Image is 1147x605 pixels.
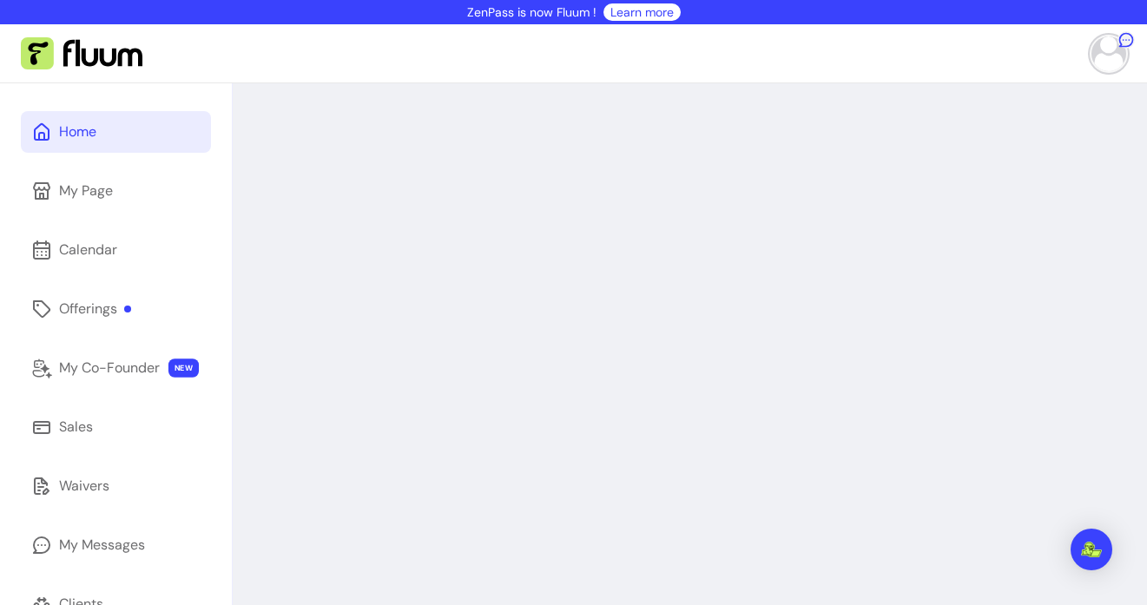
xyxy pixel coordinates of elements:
div: Offerings [59,299,131,319]
div: My Messages [59,535,145,556]
a: Calendar [21,229,211,271]
a: My Messages [21,524,211,566]
a: Home [21,111,211,153]
button: avatar [1084,36,1126,71]
div: My Co-Founder [59,358,160,378]
a: Waivers [21,465,211,507]
div: Waivers [59,476,109,496]
div: Sales [59,417,93,437]
span: NEW [168,358,199,378]
div: Open Intercom Messenger [1071,529,1112,570]
img: avatar [1091,36,1126,71]
a: Offerings [21,288,211,330]
p: ZenPass is now Fluum ! [467,3,597,21]
a: My Co-Founder NEW [21,347,211,389]
div: Calendar [59,240,117,260]
a: Learn more [610,3,674,21]
img: Fluum Logo [21,37,142,70]
div: My Page [59,181,113,201]
a: My Page [21,170,211,212]
a: Sales [21,406,211,448]
div: Home [59,122,96,142]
